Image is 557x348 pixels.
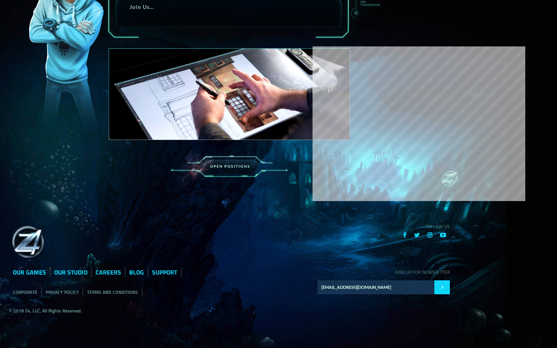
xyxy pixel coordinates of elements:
a: PRIVACY POLICY [46,288,79,296]
a: OUR STUDIO [54,268,87,277]
input: Submit [434,280,450,294]
a: CORPORATE [13,288,38,296]
a: OUR GAMES [13,268,46,277]
p: FOLLOW US [318,223,450,230]
a: CAREERS [96,268,121,277]
img: grid [9,223,48,261]
input: E-mail [318,280,434,294]
strong: © 2018 Z4, LLC, All Rights Reserved. [9,307,82,314]
img: palace [109,48,350,140]
p: Join Us… [130,3,329,10]
a: SUPPORT [152,268,177,277]
a: BLOG [129,268,144,277]
a: TERMS AND CONDITIONS [87,288,138,296]
img: palace [162,145,297,190]
p: SIGN UP FOR NEWSLETTER [318,268,450,276]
